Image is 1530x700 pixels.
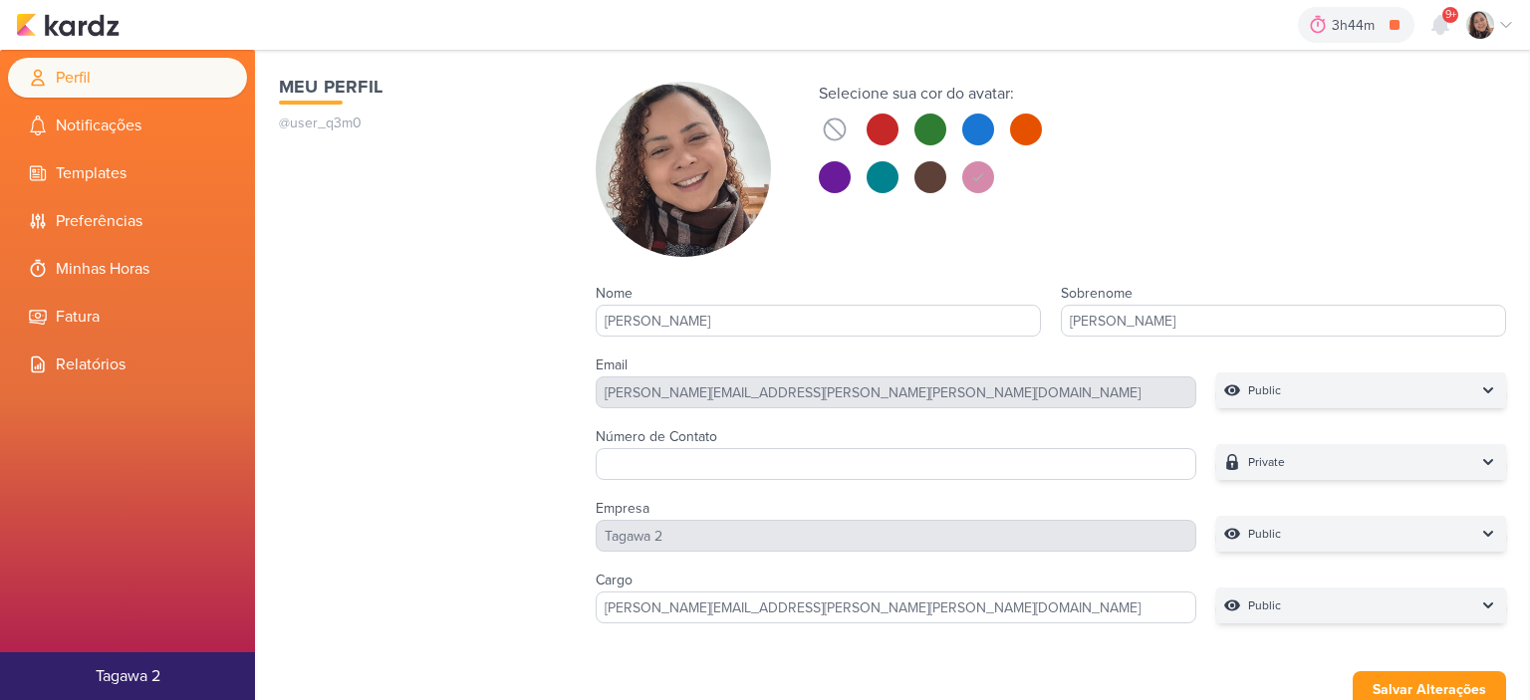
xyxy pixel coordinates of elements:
li: Preferências [8,201,247,241]
li: Perfil [8,58,247,98]
p: @user_q3m0 [279,113,556,133]
li: Minhas Horas [8,249,247,289]
img: Sharlene Khoury [596,82,771,257]
label: Número de Contato [596,428,717,445]
label: Sobrenome [1061,285,1133,302]
label: Nome [596,285,633,302]
li: Notificações [8,106,247,145]
button: Public [1216,516,1506,552]
p: Public [1248,595,1281,615]
button: Public [1216,587,1506,623]
div: Selecione sua cor do avatar: [819,82,1042,106]
img: kardz.app [16,13,120,37]
div: 3h44m [1332,15,1381,36]
p: Public [1248,524,1281,544]
span: 9+ [1445,7,1456,23]
li: Templates [8,153,247,193]
img: Sharlene Khoury [1466,11,1494,39]
label: Empresa [596,500,649,517]
h1: Meu Perfil [279,74,556,101]
p: Private [1248,452,1285,472]
li: Relatórios [8,345,247,384]
button: Public [1216,372,1506,408]
li: Fatura [8,297,247,337]
label: Email [596,356,628,373]
label: Cargo [596,572,633,588]
div: [PERSON_NAME][EMAIL_ADDRESS][PERSON_NAME][PERSON_NAME][DOMAIN_NAME] [596,376,1196,408]
p: Public [1248,380,1281,400]
button: Private [1216,444,1506,480]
